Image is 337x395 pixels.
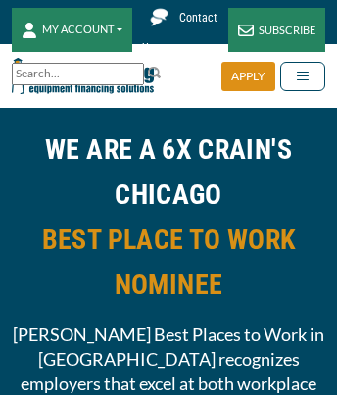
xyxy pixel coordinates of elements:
a: Clear search text [123,67,139,82]
input: Search [12,63,144,85]
a: SUBSCRIBE [228,8,325,52]
img: Search [147,65,163,80]
button: MY ACCOUNT [12,8,132,52]
span: BEST PLACE TO WORK NOMINEE [12,218,325,308]
span: Contact Us [142,11,217,55]
h2: WE ARE A 6X CRAIN'S CHICAGO [12,127,325,308]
